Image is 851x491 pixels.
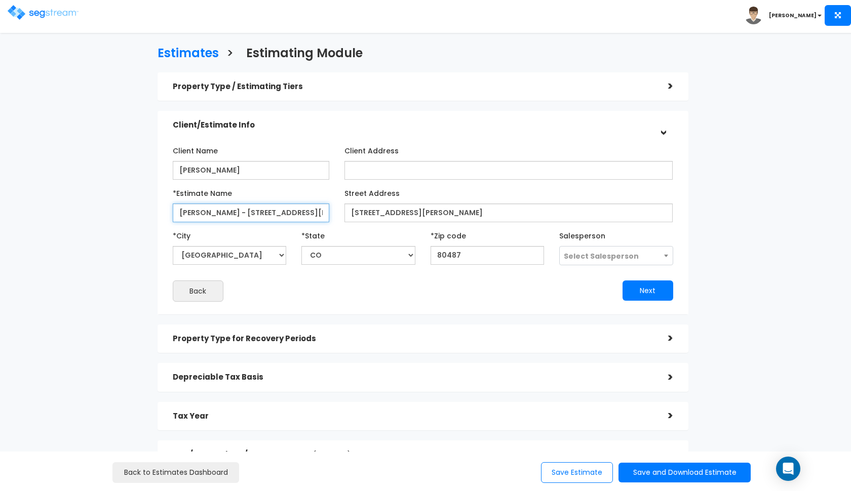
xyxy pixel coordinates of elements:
[158,47,219,62] h3: Estimates
[313,449,351,460] span: (optional)
[776,457,800,481] div: Open Intercom Messenger
[653,78,673,94] div: >
[173,83,653,91] h5: Property Type / Estimating Tiers
[623,280,673,301] button: Next
[173,227,190,241] label: *City
[769,12,817,19] b: [PERSON_NAME]
[173,373,653,382] h5: Depreciable Tax Basis
[344,142,399,156] label: Client Address
[564,251,639,261] span: Select Salesperson
[653,408,673,424] div: >
[301,227,325,241] label: *State
[112,462,239,483] a: Back to Estimates Dashboard
[8,5,79,20] img: logo.png
[745,7,762,24] img: avatar.png
[653,447,673,463] div: >
[246,47,363,62] h3: Estimating Module
[150,36,219,67] a: Estimates
[559,227,605,241] label: Salesperson
[653,370,673,385] div: >
[344,185,400,198] label: Street Address
[173,185,232,198] label: *Estimate Name
[655,115,671,136] div: >
[173,335,653,343] h5: Property Type for Recovery Periods
[173,142,218,156] label: Client Name
[541,462,613,483] button: Save Estimate
[226,47,234,62] h3: >
[618,463,751,482] button: Save and Download Estimate
[239,36,363,67] a: Estimating Module
[173,412,653,421] h5: Tax Year
[173,451,653,459] h5: NPV/ Cover Photo/Comments, etc.
[173,121,653,130] h5: Client/Estimate Info
[431,227,466,241] label: *Zip code
[173,280,223,302] button: Back
[653,331,673,346] div: >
